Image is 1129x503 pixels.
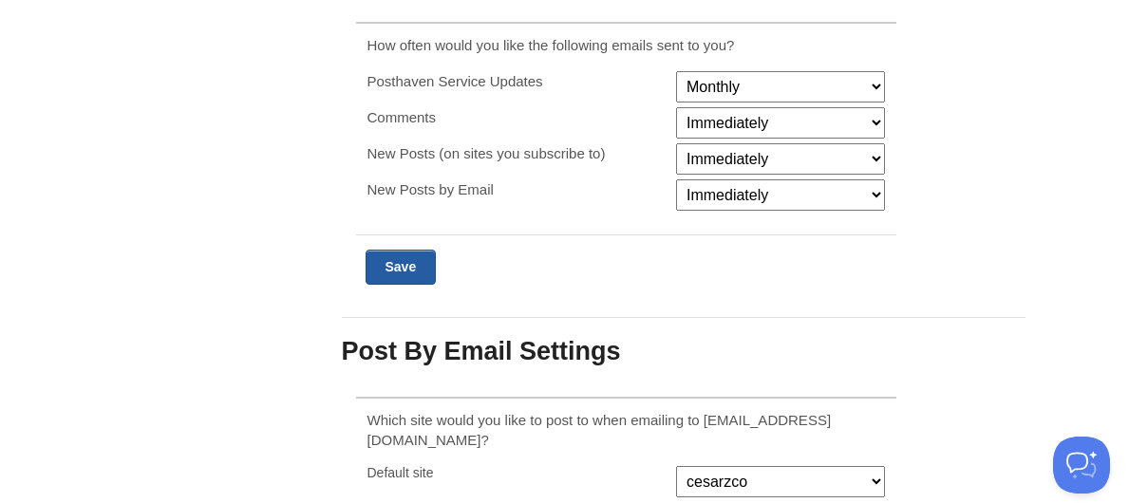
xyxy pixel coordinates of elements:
[367,107,665,127] p: Comments
[342,338,1026,366] h3: Post By Email Settings
[367,410,886,450] p: Which site would you like to post to when emailing to [EMAIL_ADDRESS][DOMAIN_NAME]?
[367,71,665,91] p: Posthaven Service Updates
[367,179,665,199] p: New Posts by Email
[362,466,670,479] div: Default site
[1053,437,1110,494] iframe: Help Scout Beacon - Open
[367,35,886,55] p: How often would you like the following emails sent to you?
[366,250,437,285] input: Save
[367,143,665,163] p: New Posts (on sites you subscribe to)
